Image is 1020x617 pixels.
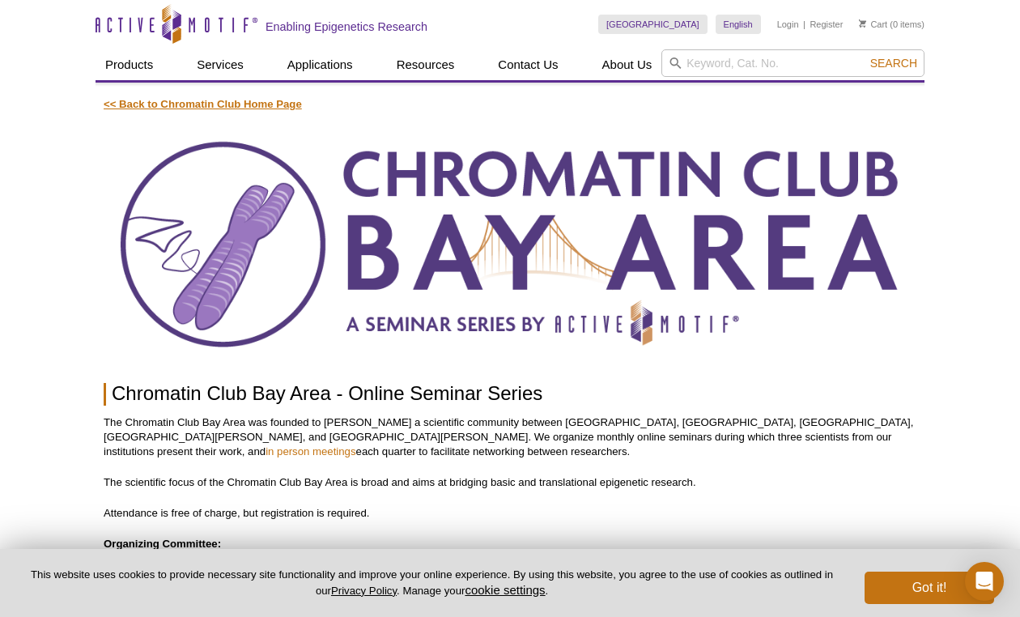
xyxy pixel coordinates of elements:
a: Login [777,19,799,30]
button: Got it! [865,572,994,604]
p: The Chromatin Club Bay Area was founded to [PERSON_NAME] a scientific community between [GEOGRAPH... [104,415,916,459]
strong: Organizing Committee: [104,538,221,550]
a: [GEOGRAPHIC_DATA] [598,15,708,34]
h1: Chromatin Club Bay Area ‐ Online Seminar Series [104,383,916,406]
a: << Back to Chromatin Club Home Page [104,98,302,110]
p: Attendance is free of charge, but registration is required. [104,506,916,521]
div: Open Intercom Messenger [965,562,1004,601]
a: Register [810,19,843,30]
a: Resources [387,49,465,80]
a: Cart [859,19,887,30]
a: Products [96,49,163,80]
h2: Enabling Epigenetics Research [266,19,427,34]
a: Services [187,49,253,80]
img: Chromatin Club Bay Area Seminar Series [104,128,916,363]
p: The scientific focus of the Chromatin Club Bay Area is broad and aims at bridging basic and trans... [104,475,916,490]
button: Search [865,56,922,70]
a: in person meetings [266,445,355,457]
a: Applications [278,49,363,80]
span: Search [870,57,917,70]
button: cookie settings [465,583,545,597]
p: This website uses cookies to provide necessary site functionality and improve your online experie... [26,568,838,598]
a: English [716,15,761,34]
img: Your Cart [859,19,866,28]
li: (0 items) [859,15,924,34]
a: Contact Us [488,49,567,80]
a: Privacy Policy [331,585,397,597]
li: | [803,15,805,34]
input: Keyword, Cat. No. [661,49,924,77]
a: About Us [593,49,662,80]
